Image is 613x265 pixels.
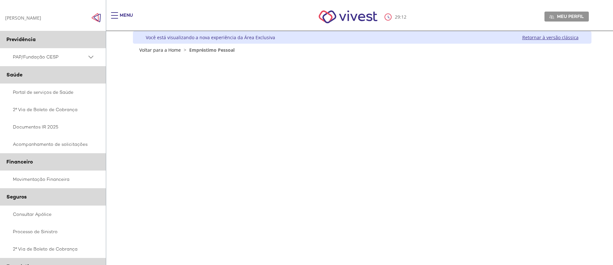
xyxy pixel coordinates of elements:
[522,34,579,40] a: Retornar à versão clássica
[395,14,400,20] span: 29
[13,53,87,61] span: PAP/Fundação CESP
[6,193,27,200] span: Seguros
[6,71,23,78] span: Saúde
[139,47,181,53] a: Voltar para a Home
[544,12,589,21] a: Meu perfil
[91,13,101,22] img: Fechar menu
[91,13,101,22] span: Click to close side navigation.
[401,14,406,20] span: 12
[557,13,584,19] span: Meu perfil
[5,15,41,21] div: [PERSON_NAME]
[311,3,385,31] img: Vivest
[146,34,275,40] div: Você está visualizando a nova experiência da Área Exclusiva
[6,36,36,43] span: Previdência
[549,14,554,19] img: Meu perfil
[120,12,133,25] div: Menu
[6,158,33,165] span: Financeiro
[385,13,408,21] div: :
[189,47,235,53] span: Empréstimo Pessoal
[182,47,188,53] span: >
